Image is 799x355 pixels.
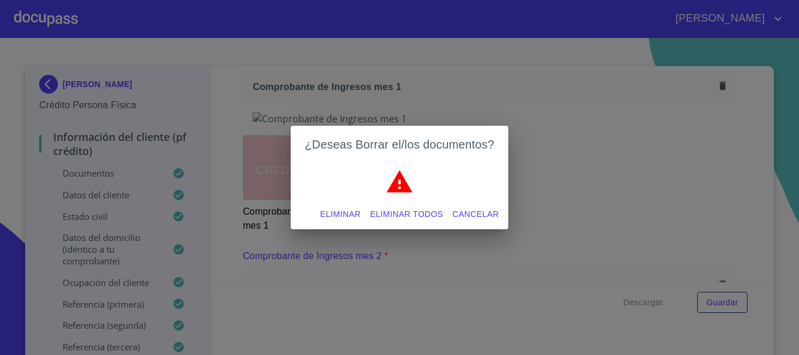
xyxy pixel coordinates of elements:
[370,207,443,222] span: Eliminar todos
[366,204,448,225] button: Eliminar todos
[315,204,365,225] button: Eliminar
[305,135,494,154] h2: ¿Deseas Borrar el/los documentos?
[453,207,499,222] span: Cancelar
[320,207,360,222] span: Eliminar
[448,204,504,225] button: Cancelar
